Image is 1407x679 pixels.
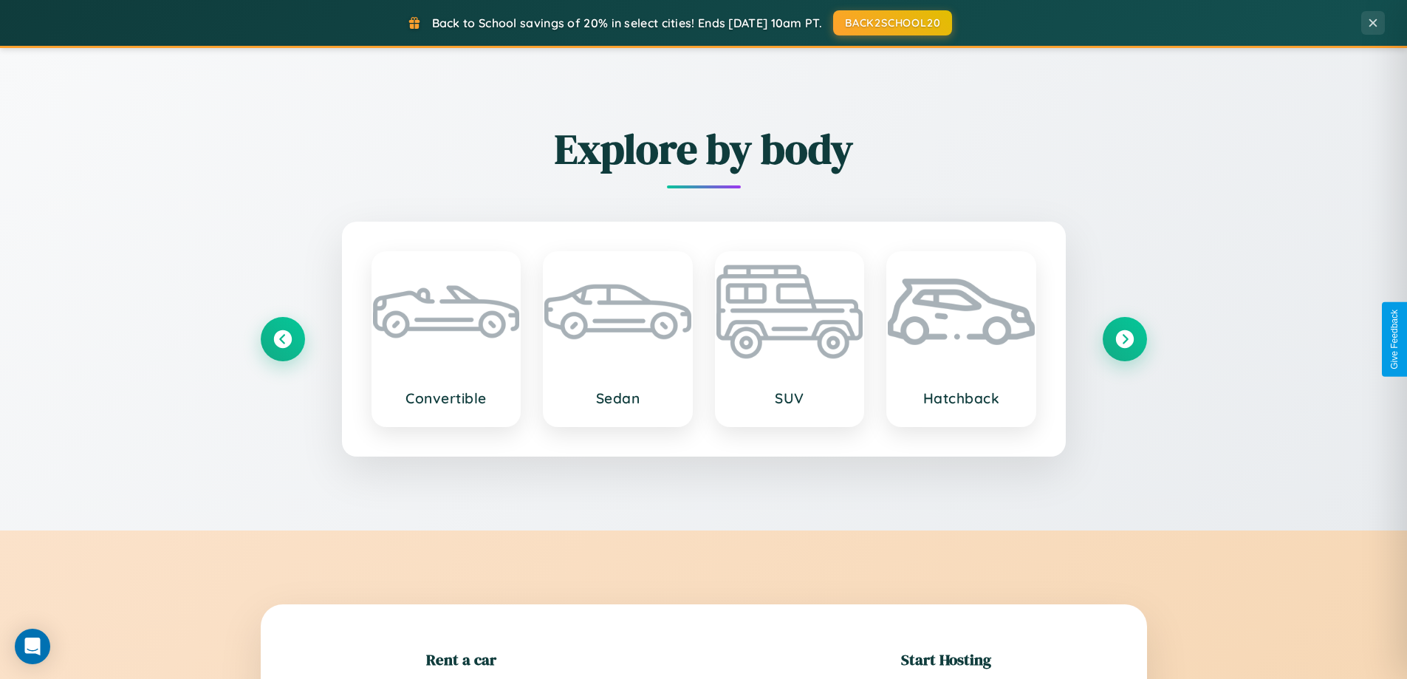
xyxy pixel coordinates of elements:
[731,389,849,407] h3: SUV
[388,389,505,407] h3: Convertible
[15,629,50,664] div: Open Intercom Messenger
[432,16,822,30] span: Back to School savings of 20% in select cities! Ends [DATE] 10am PT.
[901,649,991,670] h2: Start Hosting
[1389,310,1400,369] div: Give Feedback
[261,120,1147,177] h2: Explore by body
[559,389,677,407] h3: Sedan
[426,649,496,670] h2: Rent a car
[903,389,1020,407] h3: Hatchback
[833,10,952,35] button: BACK2SCHOOL20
